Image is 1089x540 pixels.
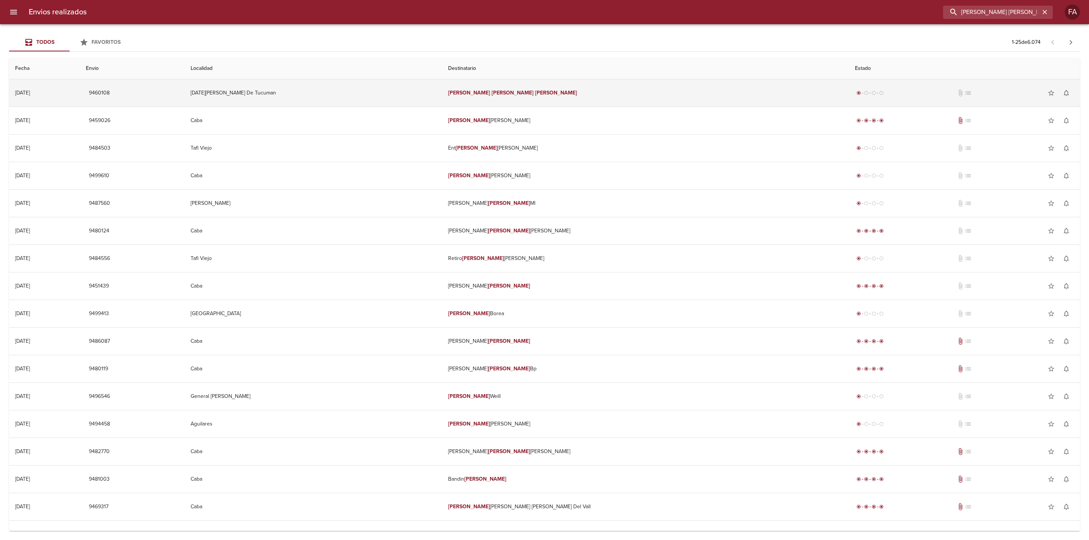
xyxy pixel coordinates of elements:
td: [PERSON_NAME] [442,272,849,300]
button: Activar notificaciones [1059,472,1074,487]
div: [DATE] [15,200,30,206]
span: radio_button_checked [864,339,869,343]
span: star_border [1047,282,1055,290]
span: notifications_none [1063,475,1070,483]
span: Pagina anterior [1044,38,1062,46]
button: Agregar a favoritos [1044,472,1059,487]
span: radio_button_checked [872,477,876,481]
td: Retiro [PERSON_NAME] [442,245,849,272]
div: [DATE] [15,338,30,344]
span: star_border [1047,117,1055,124]
div: Generado [855,310,885,317]
span: radio_button_unchecked [872,422,876,426]
span: radio_button_checked [879,284,884,288]
span: No tiene pedido asociado [964,172,972,179]
span: No tiene documentos adjuntos [957,310,964,317]
div: [DATE] [15,145,30,151]
span: 9484556 [89,254,110,263]
span: radio_button_unchecked [879,201,884,206]
span: radio_button_checked [864,449,869,454]
button: Agregar a favoritos [1044,168,1059,183]
td: [PERSON_NAME] [442,107,849,134]
span: No tiene pedido asociado [964,200,972,207]
td: [PERSON_NAME] [PERSON_NAME] [442,438,849,465]
div: Generado [855,393,885,400]
span: radio_button_unchecked [879,256,884,261]
span: radio_button_checked [864,367,869,371]
span: notifications_none [1063,310,1070,317]
em: [PERSON_NAME] [448,503,490,510]
span: radio_button_checked [864,284,869,288]
span: star_border [1047,227,1055,235]
div: [DATE] [15,393,30,399]
div: Generado [855,200,885,207]
span: radio_button_unchecked [879,311,884,316]
span: radio_button_unchecked [872,256,876,261]
span: Tiene documentos adjuntos [957,448,964,455]
span: star_border [1047,448,1055,455]
td: Bandin [442,466,849,493]
span: radio_button_checked [879,339,884,343]
button: Agregar a favoritos [1044,223,1059,238]
td: General [PERSON_NAME] [185,383,442,410]
div: [DATE] [15,227,30,234]
span: star_border [1047,393,1055,400]
span: radio_button_checked [856,394,861,399]
th: Localidad [185,58,442,79]
span: Tiene documentos adjuntos [957,503,964,511]
span: radio_button_unchecked [879,173,884,178]
button: 9469317 [86,500,112,514]
td: Tafi Viejo [185,135,442,162]
span: radio_button_unchecked [864,91,869,95]
em: [PERSON_NAME] [456,145,498,151]
div: [DATE] [15,365,30,372]
div: [DATE] [15,90,30,96]
span: notifications_none [1063,420,1070,428]
button: Activar notificaciones [1059,334,1074,349]
span: notifications_none [1063,227,1070,235]
span: radio_button_checked [856,504,861,509]
button: Activar notificaciones [1059,113,1074,128]
button: 9459026 [86,114,113,128]
span: star_border [1047,475,1055,483]
span: radio_button_unchecked [864,422,869,426]
button: Agregar a favoritos [1044,416,1059,432]
button: Agregar a favoritos [1044,113,1059,128]
button: Activar notificaciones [1059,444,1074,459]
button: Agregar a favoritos [1044,306,1059,321]
div: [DATE] [15,503,30,510]
em: [PERSON_NAME] [448,90,490,96]
th: Estado [849,58,1080,79]
span: notifications_none [1063,255,1070,262]
span: notifications_none [1063,200,1070,207]
span: No tiene pedido asociado [964,117,972,124]
td: [PERSON_NAME] Ml [442,190,849,217]
em: [PERSON_NAME] [448,421,490,427]
span: notifications_none [1063,365,1070,373]
em: [PERSON_NAME] [448,172,490,179]
span: radio_button_unchecked [879,91,884,95]
span: radio_button_unchecked [879,422,884,426]
em: [PERSON_NAME] [535,90,577,96]
div: Generado [855,89,885,97]
span: radio_button_unchecked [872,146,876,150]
span: radio_button_checked [872,449,876,454]
td: [DATE][PERSON_NAME] De Tucuman [185,79,442,107]
div: Entregado [855,337,885,345]
td: [PERSON_NAME] [PERSON_NAME] Del Vall [442,493,849,520]
button: Agregar a favoritos [1044,141,1059,156]
span: 9460108 [89,88,110,98]
span: No tiene pedido asociado [964,337,972,345]
td: Caba [185,493,442,520]
span: star_border [1047,531,1055,538]
em: [PERSON_NAME] [488,227,530,234]
span: radio_button_checked [872,367,876,371]
span: 9480119 [89,364,108,374]
span: No tiene pedido asociado [964,393,972,400]
span: radio_button_unchecked [879,394,884,399]
span: star_border [1047,172,1055,179]
span: radio_button_checked [856,284,861,288]
h6: Envios realizados [29,6,87,18]
button: Activar notificaciones [1059,389,1074,404]
span: radio_button_checked [864,118,869,123]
